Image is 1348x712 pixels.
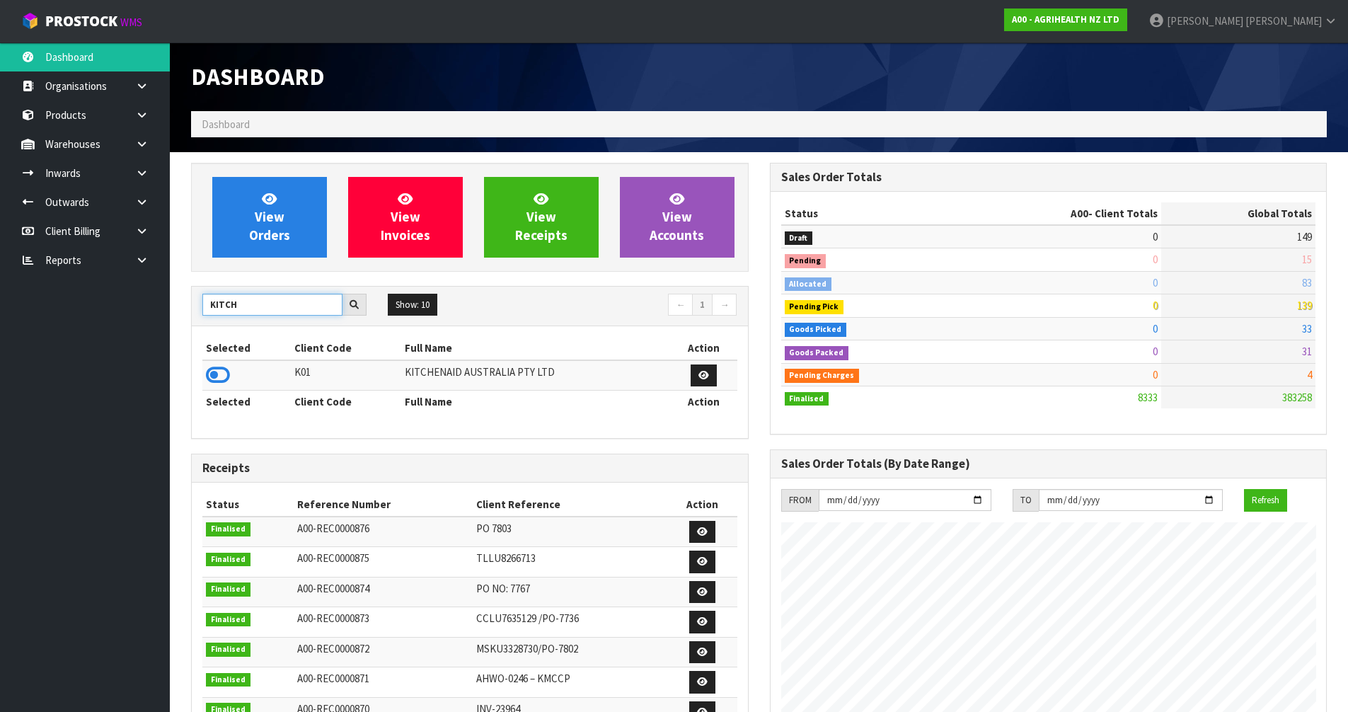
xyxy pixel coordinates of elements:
[202,391,291,413] th: Selected
[785,300,844,314] span: Pending Pick
[401,360,670,391] td: KITCHENAID AUSTRALIA PTY LTD
[781,457,1316,471] h3: Sales Order Totals (By Date Range)
[620,177,735,258] a: ViewAccounts
[348,177,463,258] a: ViewInvoices
[291,337,401,360] th: Client Code
[1302,322,1312,335] span: 33
[297,522,369,535] span: A00-REC0000876
[1282,391,1312,404] span: 383258
[484,177,599,258] a: ViewReceipts
[206,643,250,657] span: Finalised
[473,493,668,516] th: Client Reference
[1004,8,1127,31] a: A00 - AGRIHEALTH NZ LTD
[206,553,250,567] span: Finalised
[785,346,849,360] span: Goods Packed
[476,672,570,685] span: AHWO-0246 – KMCCP
[957,202,1161,225] th: - Client Totals
[785,254,826,268] span: Pending
[291,391,401,413] th: Client Code
[476,522,512,535] span: PO 7803
[388,294,437,316] button: Show: 10
[1244,489,1287,512] button: Refresh
[381,190,430,243] span: View Invoices
[21,12,39,30] img: cube-alt.png
[670,337,737,360] th: Action
[1302,345,1312,358] span: 31
[1167,14,1243,28] span: [PERSON_NAME]
[480,294,737,318] nav: Page navigation
[785,392,829,406] span: Finalised
[1153,253,1158,266] span: 0
[1153,276,1158,289] span: 0
[692,294,713,316] a: 1
[1071,207,1088,220] span: A00
[1302,253,1312,266] span: 15
[712,294,737,316] a: →
[1012,13,1119,25] strong: A00 - AGRIHEALTH NZ LTD
[297,672,369,685] span: A00-REC0000871
[120,16,142,29] small: WMS
[1013,489,1039,512] div: TO
[785,231,813,246] span: Draft
[202,461,737,475] h3: Receipts
[1153,368,1158,381] span: 0
[476,611,579,625] span: CCLU7635129 /PO-7736
[206,582,250,597] span: Finalised
[294,493,473,516] th: Reference Number
[1138,391,1158,404] span: 8333
[202,294,342,316] input: Search clients
[1307,368,1312,381] span: 4
[291,360,401,391] td: K01
[781,171,1316,184] h3: Sales Order Totals
[785,277,832,292] span: Allocated
[1302,276,1312,289] span: 83
[297,642,369,655] span: A00-REC0000872
[297,582,369,595] span: A00-REC0000874
[401,337,670,360] th: Full Name
[668,493,737,516] th: Action
[401,391,670,413] th: Full Name
[781,202,958,225] th: Status
[1297,230,1312,243] span: 149
[476,642,578,655] span: MSKU3328730/PO-7802
[202,493,294,516] th: Status
[212,177,327,258] a: ViewOrders
[1153,322,1158,335] span: 0
[1245,14,1322,28] span: [PERSON_NAME]
[206,522,250,536] span: Finalised
[1153,299,1158,312] span: 0
[249,190,290,243] span: View Orders
[45,12,117,30] span: ProStock
[476,582,530,595] span: PO NO: 7767
[785,369,860,383] span: Pending Charges
[297,551,369,565] span: A00-REC0000875
[650,190,704,243] span: View Accounts
[202,117,250,131] span: Dashboard
[202,337,291,360] th: Selected
[785,323,847,337] span: Goods Picked
[668,294,693,316] a: ←
[670,391,737,413] th: Action
[1161,202,1315,225] th: Global Totals
[476,551,536,565] span: TLLU8266713
[1153,230,1158,243] span: 0
[297,611,369,625] span: A00-REC0000873
[206,613,250,627] span: Finalised
[1153,345,1158,358] span: 0
[191,62,325,91] span: Dashboard
[515,190,568,243] span: View Receipts
[206,673,250,687] span: Finalised
[781,489,819,512] div: FROM
[1297,299,1312,312] span: 139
